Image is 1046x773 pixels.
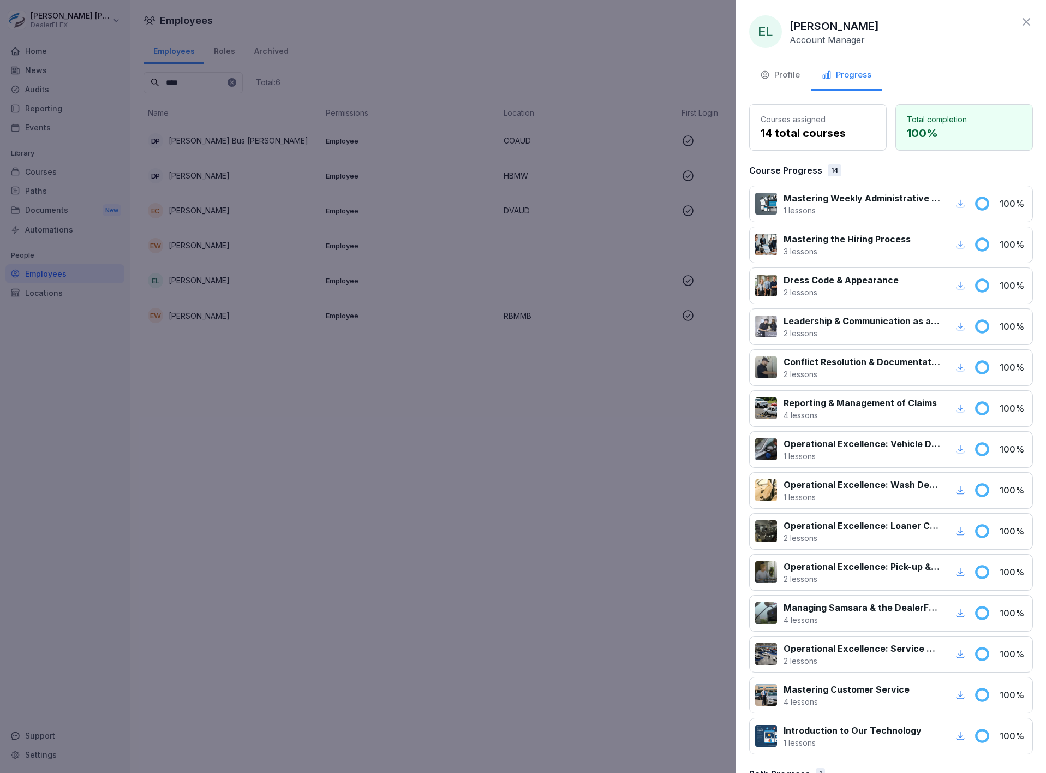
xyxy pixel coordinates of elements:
p: Managing Samsara & the DealerFLEX FlexCam Program [784,601,940,614]
p: 100 % [1000,688,1027,701]
p: 4 lessons [784,696,910,707]
p: 100 % [1000,566,1027,579]
p: 4 lessons [784,409,937,421]
p: Courses assigned [761,114,875,125]
p: Dress Code & Appearance [784,273,899,287]
p: Operational Excellence: Loaner Car Services [784,519,940,532]
p: 100 % [1000,729,1027,742]
p: Operational Excellence: Pick-up & Delivery Services [784,560,940,573]
p: 100 % [1000,197,1027,210]
p: 100 % [907,125,1021,141]
p: 100 % [1000,361,1027,374]
p: Mastering Customer Service [784,683,910,696]
p: 100 % [1000,402,1027,415]
p: 2 lessons [784,655,940,667]
p: 3 lessons [784,246,911,257]
p: Course Progress [749,164,822,177]
p: 2 lessons [784,573,940,585]
p: 2 lessons [784,532,940,544]
p: 100 % [1000,484,1027,497]
p: Operational Excellence: Service Department [784,642,940,655]
p: 1 lessons [784,491,940,503]
p: Account Manager [790,34,865,45]
p: Mastering Weekly Administrative Tasks [784,192,940,205]
p: [PERSON_NAME] [790,18,879,34]
p: Total completion [907,114,1021,125]
p: Conflict Resolution & Documentation [784,355,940,368]
p: 2 lessons [784,368,940,380]
p: 2 lessons [784,287,899,298]
p: 14 total courses [761,125,875,141]
button: Progress [811,61,882,91]
p: 1 lessons [784,737,922,748]
p: 1 lessons [784,450,940,462]
div: Progress [822,69,871,81]
p: Operational Excellence: Vehicle Detailing [784,437,940,450]
p: 100 % [1000,443,1027,456]
p: 100 % [1000,606,1027,620]
p: 2 lessons [784,328,940,339]
p: Operational Excellence: Wash Department [784,478,940,491]
div: 14 [828,164,841,176]
p: 100 % [1000,279,1027,292]
p: 100 % [1000,238,1027,251]
div: Profile [760,69,800,81]
p: 4 lessons [784,614,940,626]
p: Leadership & Communication as a Manager [784,314,940,328]
p: Mastering the Hiring Process [784,233,911,246]
p: Introduction to Our Technology [784,724,922,737]
p: 100 % [1000,647,1027,661]
button: Profile [749,61,811,91]
div: EL [749,15,782,48]
p: 1 lessons [784,205,940,216]
p: 100 % [1000,320,1027,333]
p: Reporting & Management of Claims [784,396,937,409]
p: 100 % [1000,525,1027,538]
